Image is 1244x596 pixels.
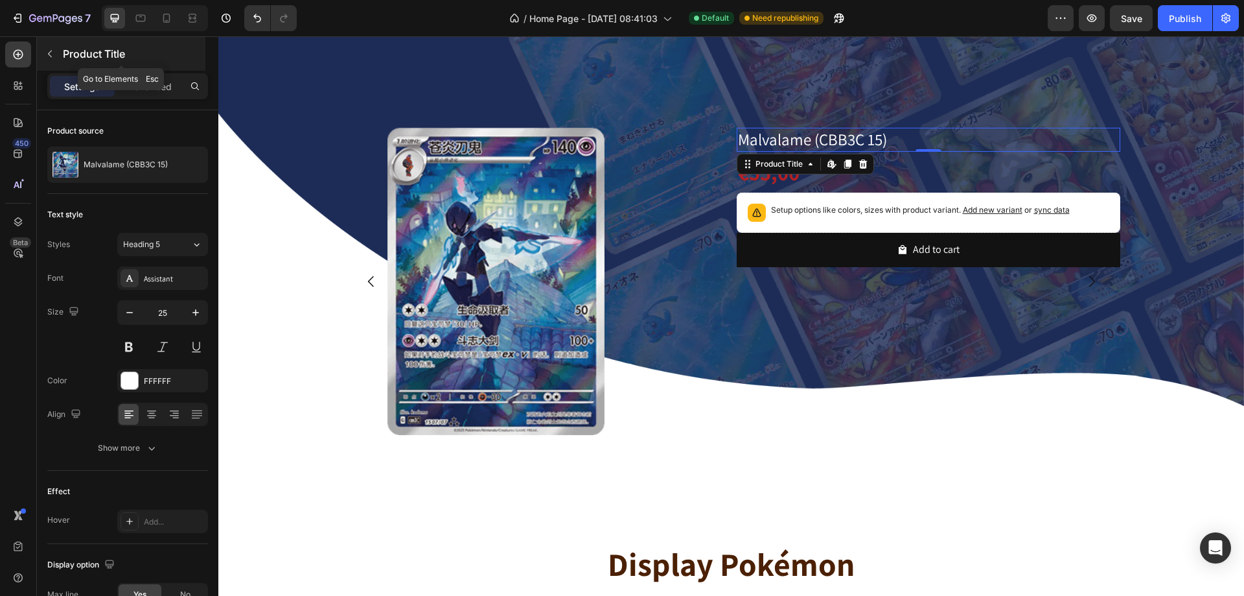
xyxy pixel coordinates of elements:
[47,436,208,460] button: Show more
[47,304,82,321] div: Size
[47,209,83,221] div: Text style
[12,138,31,149] div: 450
[5,5,97,31] button: 7
[47,125,104,137] div: Product source
[744,169,804,178] span: Add new variant
[128,80,172,93] p: Advanced
[52,152,78,178] img: product feature img
[47,239,70,250] div: Styles
[218,36,1244,596] iframe: Design area
[144,273,205,285] div: Assistant
[47,514,70,526] div: Hover
[10,237,31,248] div: Beta
[144,516,205,528] div: Add...
[816,169,851,178] span: sync data
[47,486,70,497] div: Effect
[518,197,902,231] button: Add to cart
[123,239,160,250] span: Heading 5
[553,167,851,180] p: Setup options like colors, sizes with product variant.
[244,5,297,31] div: Undo/Redo
[47,375,67,387] div: Color
[64,80,100,93] p: Settings
[85,10,91,26] p: 7
[47,556,117,574] div: Display option
[124,505,902,550] h2: Display Pokémon
[47,272,63,284] div: Font
[518,115,582,156] div: €55,00
[84,160,168,169] p: Malvalame (CBB3C 15)
[63,46,203,62] p: Product Title
[1169,12,1201,25] div: Publish
[1110,5,1153,31] button: Save
[855,227,892,263] button: Carousel Next Arrow
[144,375,205,387] div: FFFFFF
[804,169,851,178] span: or
[47,406,84,423] div: Align
[524,12,527,25] span: /
[752,12,818,24] span: Need republishing
[117,233,208,256] button: Heading 5
[518,91,902,115] h2: Malvalame (CBB3C 15)
[1200,532,1231,564] div: Open Intercom Messenger
[702,12,729,24] span: Default
[535,122,587,134] div: Product Title
[1121,13,1142,24] span: Save
[529,12,658,25] span: Home Page - [DATE] 08:41:03
[1158,5,1212,31] button: Publish
[98,442,158,455] div: Show more
[695,204,741,223] div: Add to cart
